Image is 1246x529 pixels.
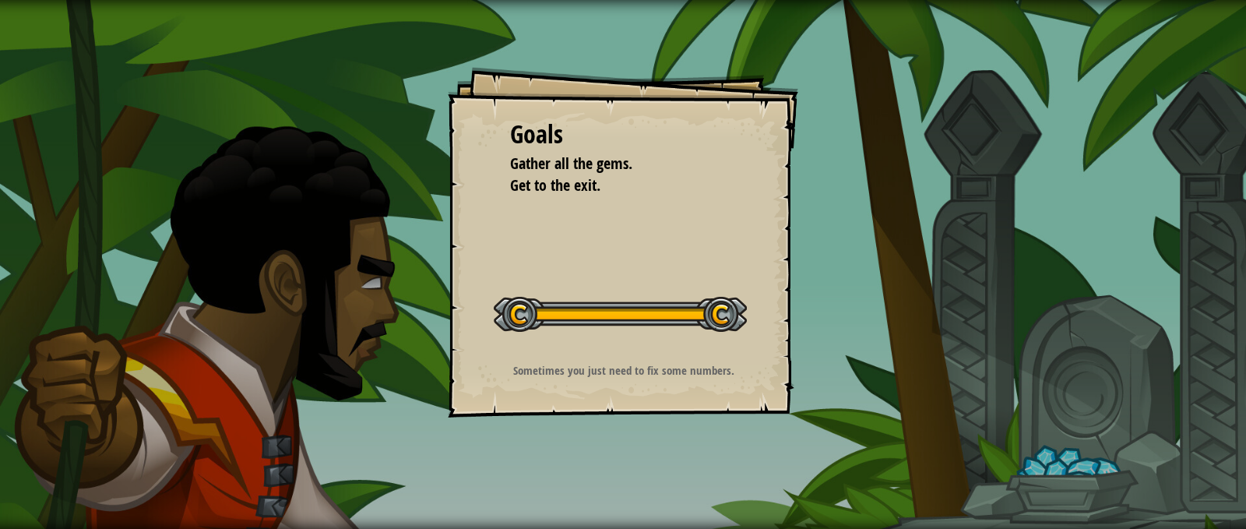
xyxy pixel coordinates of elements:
[510,153,632,174] span: Gather all the gems.
[467,362,780,379] p: Sometimes you just need to fix some numbers.
[491,175,732,197] li: Get to the exit.
[510,117,736,153] div: Goals
[491,153,732,175] li: Gather all the gems.
[510,175,600,196] span: Get to the exit.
